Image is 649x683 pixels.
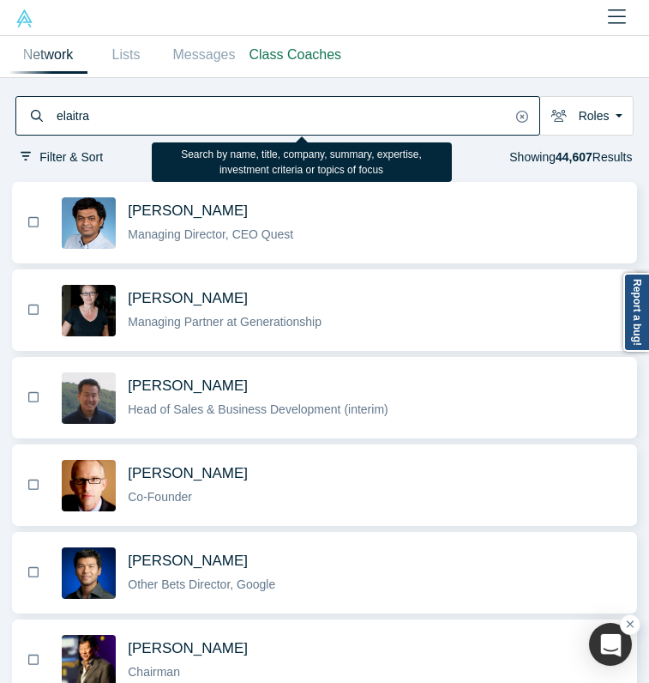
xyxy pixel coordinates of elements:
span: Chairman [128,665,180,679]
button: BookmarkRachel Chalmers's Profile Image[PERSON_NAME]Managing Partner at Generationship [12,270,637,350]
span: Managing Partner at Generationship [128,315,321,329]
button: Bookmark[PERSON_NAME]Managing Director, CEO Quest [17,184,632,262]
img: Steven Kan's Profile Image [62,547,116,599]
button: Bookmark [23,388,44,408]
button: Bookmark [23,563,44,583]
button: BookmarkRobert Winder's Profile Image[PERSON_NAME]Co-Founder [12,445,637,525]
img: Rachel Chalmers's Profile Image [62,285,116,336]
a: Messages [165,36,243,74]
button: Filter & Sort [15,148,109,167]
img: Gnani Palanikumar's Profile Image [62,197,116,249]
button: Bookmark [23,475,44,495]
span: Co-Founder [128,490,192,504]
a: Report a bug! [623,273,649,352]
button: Bookmark[PERSON_NAME]Other Bets Director, Google [17,534,632,612]
a: Class Coaches [243,36,348,74]
span: Showing Results [509,150,632,164]
span: Head of Sales & Business Development (interim) [128,402,388,416]
a: Network [9,36,87,74]
span: Managing Director, CEO Quest [128,227,293,241]
button: Roles [539,96,633,136]
span: [PERSON_NAME] [128,640,248,656]
button: Bookmark [23,300,44,320]
span: [PERSON_NAME] [128,378,248,394]
span: [PERSON_NAME] [128,290,248,306]
img: Robert Winder's Profile Image [62,460,116,511]
img: Michael Chang's Profile Image [62,372,116,424]
button: BookmarkMichael Chang's Profile Image[PERSON_NAME]Head of Sales & Business Development (interim) [12,358,637,438]
span: Filter & Sort [39,150,103,164]
button: BookmarkGnani Palanikumar's Profile Image[PERSON_NAME]Managing Director, CEO Quest [12,183,637,263]
img: Alchemist Vault Logo [15,9,33,27]
button: BookmarkSteven Kan's Profile Image[PERSON_NAME]Other Bets Director, Google [12,533,637,613]
button: Bookmark[PERSON_NAME]Co-Founder [17,446,632,524]
span: [PERSON_NAME] [128,553,248,569]
a: Lists [87,36,165,74]
span: Other Bets Director, Google [128,577,275,591]
button: Bookmark [23,650,44,670]
button: Bookmark[PERSON_NAME]Managing Partner at Generationship [17,271,632,349]
span: [PERSON_NAME] [128,202,248,219]
span: [PERSON_NAME] [128,465,248,481]
button: Bookmark [23,213,44,233]
strong: 44,607 [556,150,592,164]
button: Bookmark[PERSON_NAME]Head of Sales & Business Development (interim) [17,359,632,437]
input: Search by name, title, company, summary, expertise, investment criteria or topics of focus [55,99,511,133]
